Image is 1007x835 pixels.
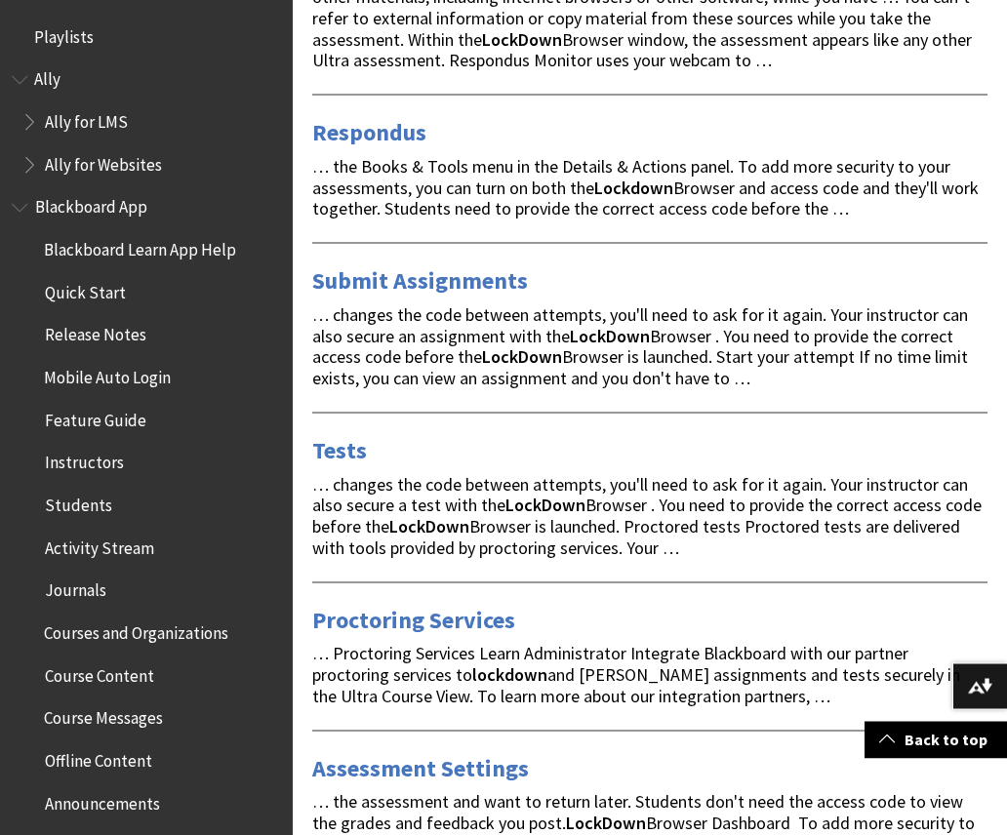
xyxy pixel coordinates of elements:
[44,576,105,602] span: Journals
[44,362,171,388] span: Mobile Auto Login
[44,448,123,474] span: Instructors
[472,663,547,686] strong: lockdown
[312,117,426,148] a: Respondus
[312,303,968,389] span: … changes the code between attempts, you'll need to ask for it again. Your instructor can also se...
[570,325,650,347] strong: LockDown
[44,703,163,730] span: Course Messages
[865,722,1007,758] a: Back to top
[12,21,281,55] nav: Book outline for Playlists
[312,265,528,297] a: Submit Assignments
[44,320,145,346] span: Release Notes
[44,106,127,133] span: Ally for LMS
[312,753,529,784] a: Assessment Settings
[389,515,469,537] strong: LockDown
[34,64,60,91] span: Ally
[312,605,515,636] a: Proctoring Services
[44,745,151,772] span: Offline Content
[594,177,673,199] strong: Lockdown
[44,617,228,644] span: Courses and Organizations
[312,642,960,707] span: … Proctoring Services Learn Administrator Integrate Blackboard with our partner proctoring servic...
[44,490,111,516] span: Students
[482,345,562,368] strong: LockDown
[44,234,236,260] span: Blackboard Learn App Help
[44,277,125,303] span: Quick Start
[312,435,367,466] a: Tests
[44,660,153,687] span: Course Content
[44,533,153,559] span: Activity Stream
[34,192,146,219] span: Blackboard App
[44,405,145,431] span: Feature Guide
[312,473,982,559] span: … changes the code between attempts, you'll need to ask for it again. Your instructor can also se...
[44,149,161,176] span: Ally for Websites
[566,812,646,834] strong: LockDown
[482,28,562,51] strong: LockDown
[505,494,585,516] strong: LockDown
[44,788,159,815] span: Announcements
[12,64,281,182] nav: Book outline for Anthology Ally Help
[312,155,979,220] span: … the Books & Tools menu in the Details & Actions panel. To add more security to your assessments...
[34,21,94,48] span: Playlists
